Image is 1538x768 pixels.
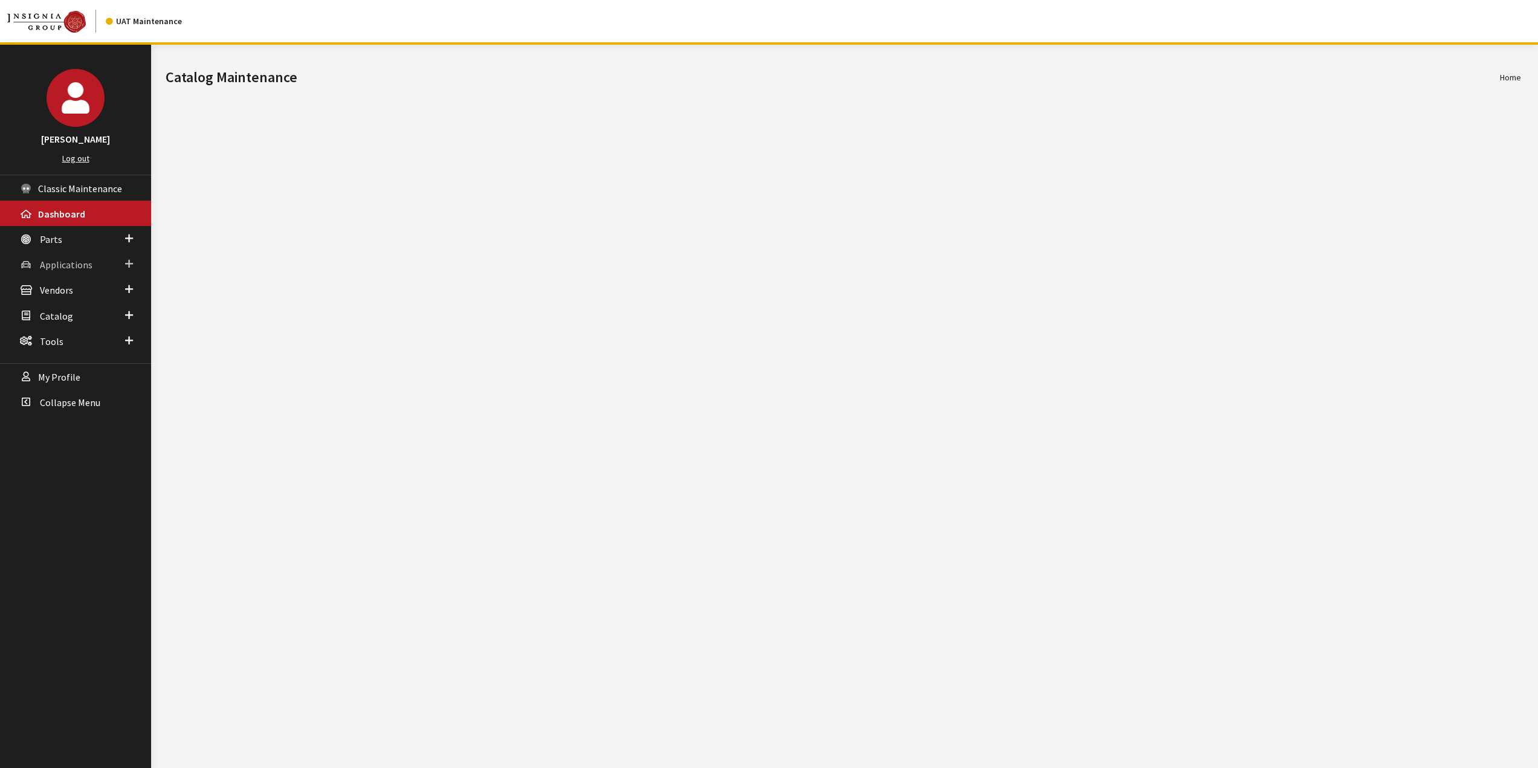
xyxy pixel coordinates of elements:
[47,69,105,127] img: John Swartwout
[38,371,80,383] span: My Profile
[106,15,182,28] div: UAT Maintenance
[38,208,85,220] span: Dashboard
[1500,71,1521,84] li: Home
[7,10,106,33] a: Insignia Group logo
[40,335,63,347] span: Tools
[40,233,62,245] span: Parts
[40,396,100,408] span: Collapse Menu
[38,182,122,195] span: Classic Maintenance
[62,153,89,164] a: Log out
[40,310,73,322] span: Catalog
[166,66,1500,88] h1: Catalog Maintenance
[40,285,73,297] span: Vendors
[40,259,92,271] span: Applications
[12,132,139,146] h3: [PERSON_NAME]
[7,11,86,33] img: Catalog Maintenance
